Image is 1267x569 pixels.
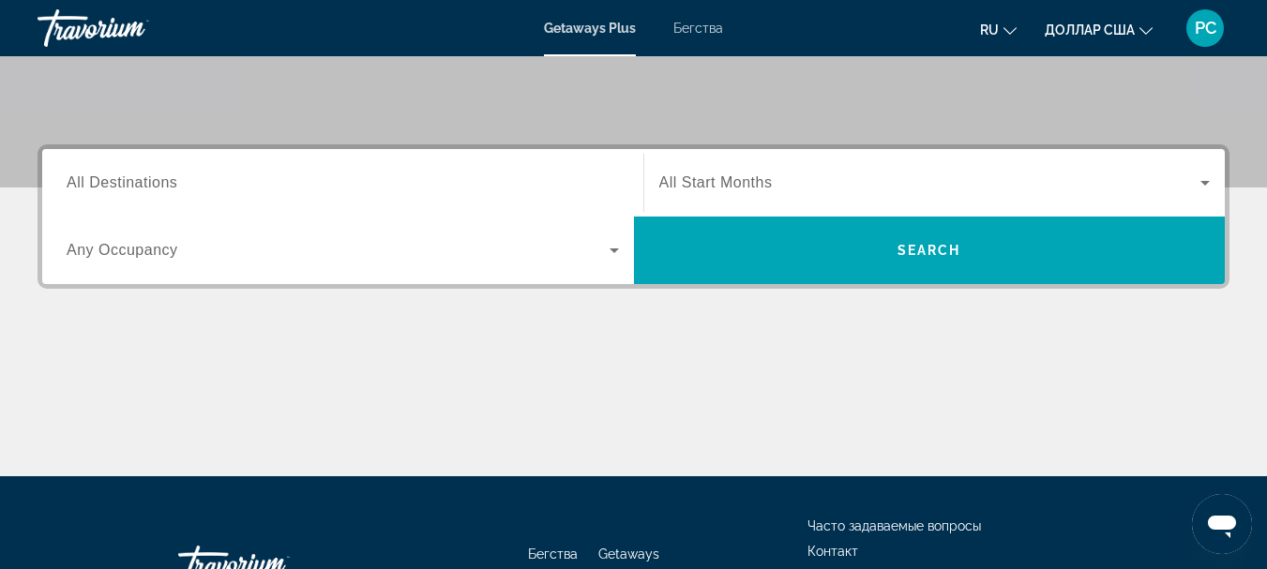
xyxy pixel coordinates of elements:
a: Бегства [528,547,578,562]
div: Виджет поиска [42,149,1225,284]
font: ru [980,22,999,37]
span: Search [897,243,961,258]
a: Контакт [807,544,858,559]
font: РС [1195,18,1216,37]
button: Изменить валюту [1045,16,1153,43]
a: Getaways Plus [544,21,636,36]
iframe: Кнопка запуска окна обмена сообщениями [1192,494,1252,554]
span: All Start Months [659,174,773,190]
span: All Destinations [67,174,177,190]
a: Бегства [673,21,723,36]
button: Меню пользователя [1181,8,1229,48]
button: Поиск [634,217,1226,284]
input: Выберите пункт назначения [67,172,619,195]
a: Часто задаваемые вопросы [807,518,981,533]
a: Травориум [38,4,225,52]
button: Изменить язык [980,16,1017,43]
span: Any Occupancy [67,242,178,258]
font: доллар США [1045,22,1135,37]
